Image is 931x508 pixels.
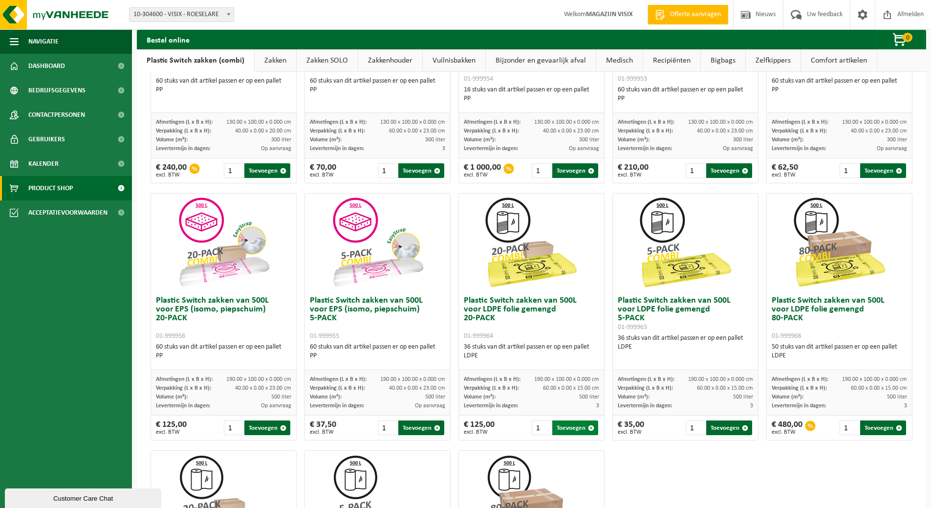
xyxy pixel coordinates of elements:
[706,163,752,178] button: Toevoegen
[534,119,599,125] span: 130.00 x 100.00 x 0.000 cm
[842,376,907,382] span: 190.00 x 100.00 x 0.000 cm
[851,128,907,134] span: 40.00 x 0.00 x 23.00 cm
[618,137,650,143] span: Volume (m³):
[840,420,860,435] input: 1
[464,343,599,360] div: 36 stuks van dit artikel passen er op een pallet
[464,75,493,83] span: 01-999954
[244,420,290,435] button: Toevoegen
[643,49,700,72] a: Recipiënten
[464,172,501,178] span: excl. BTW
[156,394,188,400] span: Volume (m³):
[156,119,213,125] span: Afmetingen (L x B x H):
[310,420,336,435] div: € 37,50
[772,296,907,340] h3: Plastic Switch zakken van 500L voor LDPE folie gemengd 80-PACK
[772,429,802,435] span: excl. BTW
[464,296,599,340] h3: Plastic Switch zakken van 500L voor LDPE folie gemengd 20-PACK
[310,163,336,178] div: € 70,00
[156,163,187,178] div: € 240,00
[618,94,753,103] div: PP
[543,128,599,134] span: 40.00 x 0.00 x 23.00 cm
[137,49,254,72] a: Plastic Switch zakken (combi)
[860,163,906,178] button: Toevoegen
[28,29,59,54] span: Navigatie
[398,163,444,178] button: Toevoegen
[380,376,445,382] span: 190.00 x 100.00 x 0.000 cm
[618,172,649,178] span: excl. BTW
[543,385,599,391] span: 60.00 x 0.00 x 15.00 cm
[618,86,753,103] div: 60 stuks van dit artikel passen er op een pallet
[423,49,485,72] a: Vuilnisbakken
[772,352,907,360] div: LDPE
[772,172,798,178] span: excl. BTW
[156,429,187,435] span: excl. BTW
[464,332,493,340] span: 01-999964
[464,137,496,143] span: Volume (m³):
[310,77,445,94] div: 60 stuks van dit artikel passen er op een pallet
[271,137,291,143] span: 300 liter
[706,420,752,435] button: Toevoegen
[310,119,367,125] span: Afmetingen (L x B x H):
[904,403,907,409] span: 3
[903,33,912,42] span: 0
[310,146,364,152] span: Levertermijn in dagen:
[156,296,291,340] h3: Plastic Switch zakken van 500L voor EPS (isomo, piepschuim) 20-PACK
[156,128,211,134] span: Verpakking (L x B x H):
[156,376,213,382] span: Afmetingen (L x B x H):
[389,128,445,134] span: 60.00 x 0.00 x 23.00 cm
[226,119,291,125] span: 130.00 x 100.00 x 0.000 cm
[28,152,59,176] span: Kalender
[464,163,501,178] div: € 1 000,00
[156,172,187,178] span: excl. BTW
[156,403,210,409] span: Levertermijn in dagen:
[552,420,598,435] button: Toevoegen
[464,128,519,134] span: Verpakking (L x B x H):
[156,86,291,94] div: PP
[129,7,234,22] span: 10-304600 - VISIX - ROESELARE
[618,334,753,352] div: 36 stuks van dit artikel passen er op een pallet
[235,128,291,134] span: 40.00 x 0.00 x 20.00 cm
[464,420,495,435] div: € 125,00
[840,163,860,178] input: 1
[398,420,444,435] button: Toevoegen
[310,403,364,409] span: Levertermijn in dagen:
[772,376,828,382] span: Afmetingen (L x B x H):
[701,49,745,72] a: Bigbags
[733,137,753,143] span: 300 liter
[464,94,599,103] div: PP
[156,137,188,143] span: Volume (m³):
[569,146,599,152] span: Op aanvraag
[532,163,552,178] input: 1
[5,486,163,508] iframe: chat widget
[28,54,65,78] span: Dashboard
[697,385,753,391] span: 60.00 x 0.00 x 15.00 cm
[860,420,906,435] button: Toevoegen
[28,200,108,225] span: Acceptatievoorwaarden
[750,403,753,409] span: 3
[464,352,599,360] div: LDPE
[310,343,445,360] div: 60 stuks van dit artikel passen er op een pallet
[28,127,65,152] span: Gebruikers
[877,146,907,152] span: Op aanvraag
[648,5,728,24] a: Offerte aanvragen
[618,75,647,83] span: 01-999953
[618,324,647,331] span: 01-999963
[464,119,520,125] span: Afmetingen (L x B x H):
[310,394,342,400] span: Volume (m³):
[28,78,86,103] span: Bedrijfsgegevens
[596,403,599,409] span: 3
[255,49,296,72] a: Zakken
[688,119,753,125] span: 130.00 x 100.00 x 0.000 cm
[226,376,291,382] span: 190.00 x 100.00 x 0.000 cm
[310,385,365,391] span: Verpakking (L x B x H):
[310,128,365,134] span: Verpakking (L x B x H):
[156,332,185,340] span: 01-999956
[378,420,398,435] input: 1
[310,296,445,340] h3: Plastic Switch zakken van 500L voor EPS (isomo, piepschuim) 5-PACK
[688,376,753,382] span: 190.00 x 100.00 x 0.000 cm
[851,385,907,391] span: 60.00 x 0.00 x 15.00 cm
[772,77,907,94] div: 60 stuks van dit artikel passen er op een pallet
[637,194,735,291] img: 01-999963
[686,420,706,435] input: 1
[772,403,826,409] span: Levertermijn in dagen:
